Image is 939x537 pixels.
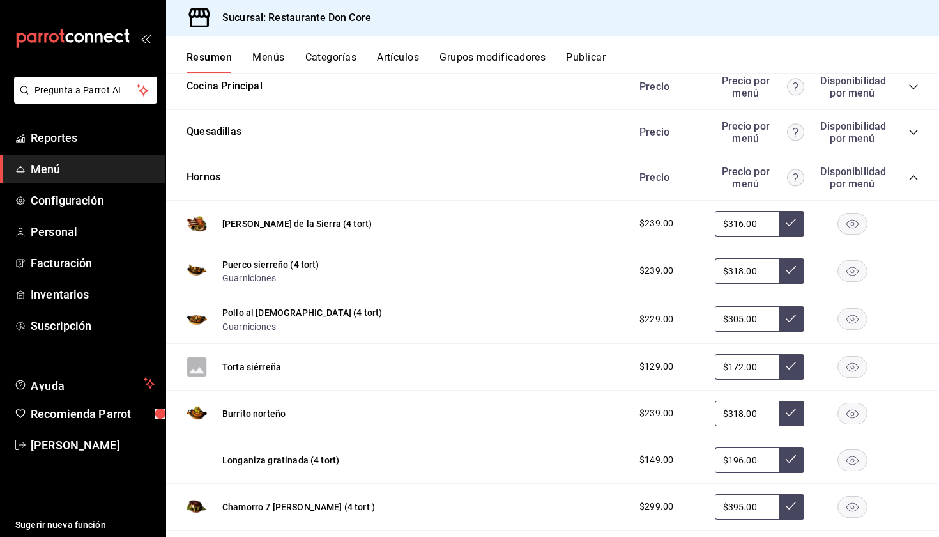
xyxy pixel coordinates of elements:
div: Precio [627,126,708,138]
div: Precio [627,171,708,183]
input: Sin ajuste [715,447,779,473]
span: Pregunta a Parrot AI [34,84,137,97]
button: Categorías [305,51,357,73]
div: Precio por menú [715,166,804,190]
button: Burrito norteño [222,407,286,420]
button: Artículos [377,51,419,73]
div: navigation tabs [187,51,939,73]
button: Guarniciones [222,320,276,333]
button: [PERSON_NAME] de la Sierra (4 tort) [222,217,372,230]
span: $129.00 [639,360,673,373]
button: Publicar [566,51,606,73]
button: Longaniza gratinada (4 tort) [222,454,339,467]
span: Facturación [31,254,155,272]
button: open_drawer_menu [141,33,151,43]
span: Sugerir nueva función [15,518,155,532]
div: Disponibilidad por menú [820,120,884,144]
span: $239.00 [639,264,673,277]
button: Cocina Principal [187,79,263,94]
input: Sin ajuste [715,401,779,426]
span: Configuración [31,192,155,209]
button: collapse-category-row [908,173,919,183]
span: $229.00 [639,313,673,326]
button: Pollo al [DEMOGRAPHIC_DATA] (4 tort) [222,306,382,319]
button: Chamorro 7 [PERSON_NAME] (4 tort ) [222,501,375,513]
input: Sin ajuste [715,354,779,380]
span: $299.00 [639,500,673,513]
span: $149.00 [639,453,673,467]
span: $239.00 [639,217,673,230]
div: Precio por menú [715,75,804,99]
span: Ayuda [31,376,139,391]
img: Preview [187,214,207,234]
img: Preview [187,497,207,517]
span: $239.00 [639,407,673,420]
input: Sin ajuste [715,211,779,237]
a: Pregunta a Parrot AI [9,93,157,106]
span: Inventarios [31,286,155,303]
button: Menús [252,51,284,73]
input: Sin ajuste [715,258,779,284]
span: Suscripción [31,317,155,334]
img: Preview [187,403,207,424]
button: Pregunta a Parrot AI [14,77,157,104]
button: Torta siérreña [222,361,281,373]
button: Resumen [187,51,232,73]
span: Recomienda Parrot [31,405,155,423]
div: Disponibilidad por menú [820,166,884,190]
img: Preview [187,261,207,281]
button: Quesadillas [187,125,241,139]
input: Sin ajuste [715,494,779,520]
input: Sin ajuste [715,306,779,332]
button: Guarniciones [222,272,276,284]
button: Hornos [187,170,220,185]
div: Disponibilidad por menú [820,75,884,99]
button: collapse-category-row [908,127,919,137]
span: Personal [31,223,155,240]
h3: Sucursal: Restaurante Don Core [212,10,371,26]
div: Precio por menú [715,120,804,144]
div: Precio [627,81,708,93]
span: Reportes [31,129,155,146]
span: Menú [31,160,155,178]
img: Preview [187,309,207,329]
span: [PERSON_NAME] [31,437,155,454]
button: collapse-category-row [908,82,919,92]
button: Grupos modificadores [439,51,546,73]
button: Puerco sierreño (4 tort) [222,258,319,271]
